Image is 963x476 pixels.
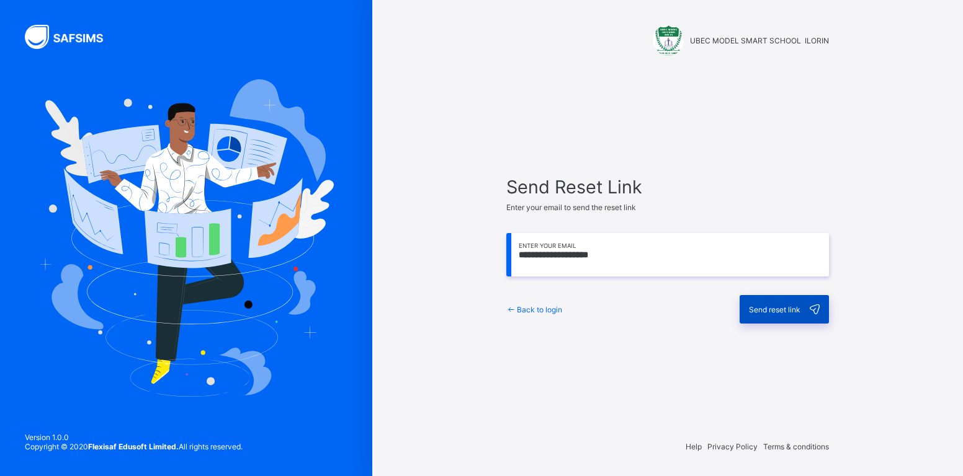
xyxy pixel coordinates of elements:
img: Hero Image [38,79,334,397]
span: Enter your email to send the reset link [506,203,636,212]
span: Send reset link [749,305,800,314]
strong: Flexisaf Edusoft Limited. [88,442,179,451]
span: Privacy Policy [707,442,758,451]
span: Back to login [517,305,562,314]
span: Copyright © 2020 All rights reserved. [25,442,243,451]
img: SAFSIMS Logo [25,25,118,49]
span: Terms & conditions [763,442,829,451]
span: UBEC MODEL SMART SCHOOL ILORIN [690,36,829,45]
img: UBEC MODEL SMART SCHOOL ILORIN [653,25,684,56]
span: Send Reset Link [506,176,829,198]
span: Version 1.0.0 [25,433,243,442]
span: Help [686,442,702,451]
a: Back to login [506,305,562,314]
